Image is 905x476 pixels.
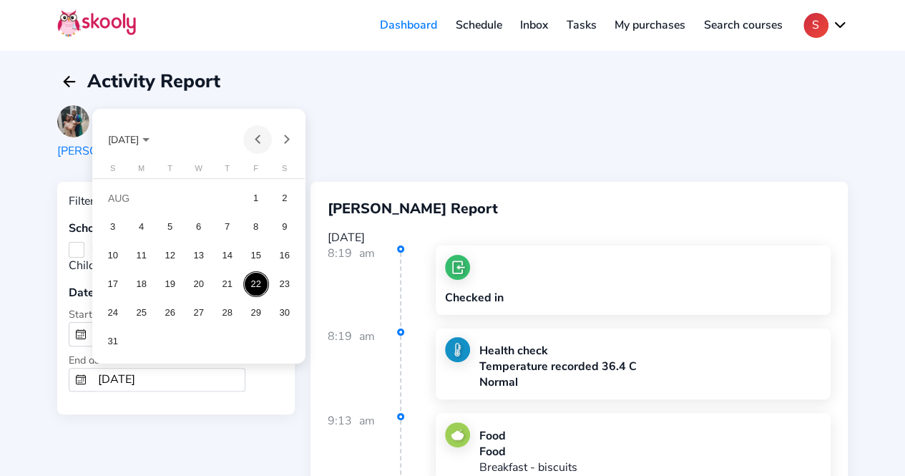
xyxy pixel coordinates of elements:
td: August 31, 2025 [99,327,127,356]
div: 16 [272,243,298,268]
td: August 28, 2025 [213,298,242,327]
div: 24 [100,300,126,326]
td: August 26, 2025 [156,298,185,327]
th: Sunday [99,164,127,178]
div: 21 [215,271,240,297]
td: August 9, 2025 [270,213,299,241]
td: August 6, 2025 [185,213,213,241]
button: Next month [272,125,300,154]
td: August 7, 2025 [213,213,242,241]
td: August 15, 2025 [242,241,270,270]
span: [DATE] [108,132,139,146]
div: 8 [243,214,269,240]
th: Thursday [213,164,242,178]
div: 13 [186,243,212,268]
div: 30 [272,300,298,326]
td: August 12, 2025 [156,241,185,270]
div: 14 [215,243,240,268]
td: August 29, 2025 [242,298,270,327]
td: August 14, 2025 [213,241,242,270]
td: August 10, 2025 [99,241,127,270]
div: 1 [243,185,269,211]
td: August 11, 2025 [127,241,156,270]
div: 7 [215,214,240,240]
div: 27 [186,300,212,326]
td: August 3, 2025 [99,213,127,241]
div: 12 [157,243,183,268]
div: 20 [186,271,212,297]
div: 19 [157,271,183,297]
div: 31 [100,329,126,354]
td: August 30, 2025 [270,298,299,327]
td: August 13, 2025 [185,241,213,270]
td: August 24, 2025 [99,298,127,327]
button: Choose month and year [97,125,161,154]
button: Previous month [243,125,272,154]
td: August 2, 2025 [270,184,299,213]
th: Wednesday [185,164,213,178]
th: Monday [127,164,156,178]
td: August 19, 2025 [156,270,185,298]
div: 6 [186,214,212,240]
div: 4 [129,214,155,240]
div: 9 [272,214,298,240]
th: Tuesday [156,164,185,178]
div: 23 [272,271,298,297]
td: August 16, 2025 [270,241,299,270]
td: August 1, 2025 [242,184,270,213]
div: 10 [100,243,126,268]
div: 22 [243,271,269,297]
td: August 27, 2025 [185,298,213,327]
div: 26 [157,300,183,326]
div: 29 [243,300,269,326]
div: 3 [100,214,126,240]
td: AUG [99,184,242,213]
div: 5 [157,214,183,240]
td: August 25, 2025 [127,298,156,327]
div: 17 [100,271,126,297]
div: 28 [215,300,240,326]
div: 11 [129,243,155,268]
td: August 18, 2025 [127,270,156,298]
th: Friday [242,164,270,178]
td: August 17, 2025 [99,270,127,298]
td: August 22, 2025 [242,270,270,298]
td: August 8, 2025 [242,213,270,241]
td: August 21, 2025 [213,270,242,298]
td: August 4, 2025 [127,213,156,241]
td: August 5, 2025 [156,213,185,241]
div: 25 [129,300,155,326]
th: Saturday [270,164,299,178]
div: 18 [129,271,155,297]
td: August 20, 2025 [185,270,213,298]
td: August 23, 2025 [270,270,299,298]
div: 15 [243,243,269,268]
div: 2 [272,185,298,211]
